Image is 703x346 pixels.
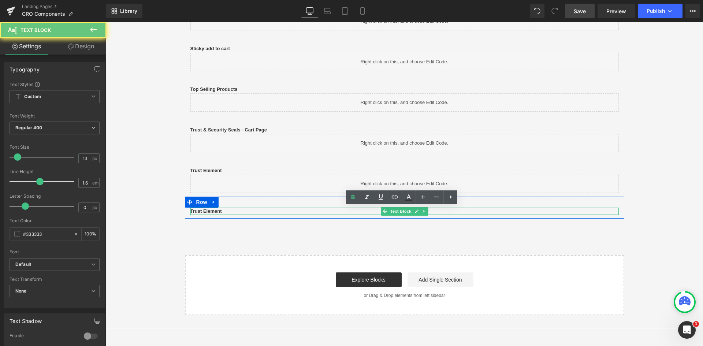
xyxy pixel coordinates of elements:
a: New Library [106,4,142,18]
div: Letter Spacing [10,194,100,199]
p: or Drag & Drop elements from left sidebar [91,271,507,276]
div: Font Weight [10,114,100,119]
a: Tablet [336,4,354,18]
span: px [92,156,98,161]
div: % [82,228,99,241]
a: Expand / Collapse [103,175,113,186]
span: Text Block [21,27,51,33]
div: Font Size [10,145,100,150]
b: Top Selling Products [85,64,132,70]
span: Text Block [283,185,307,194]
a: Preview [598,4,635,18]
a: Mobile [354,4,371,18]
div: Typography [10,62,40,72]
i: Default [15,261,31,268]
span: Row [89,175,103,186]
button: More [685,4,700,18]
a: Add Single Section [302,250,368,265]
span: px [92,205,98,210]
b: Trust Element [85,186,116,192]
span: Library [120,8,137,14]
iframe: Intercom live chat [678,321,696,339]
b: Custom [24,94,41,100]
div: Text Transform [10,277,100,282]
span: Save [574,7,586,15]
b: Trust & Security Seals - Cart Page [85,105,161,111]
span: Preview [606,7,626,15]
span: 1 [693,321,699,327]
a: Explore Blocks [230,250,296,265]
button: Undo [530,4,544,18]
div: Text Shadow [10,314,42,324]
a: Desktop [301,4,319,18]
div: Font [10,249,100,254]
b: Regular 400 [15,125,42,130]
a: Design [55,38,108,55]
button: Publish [638,4,682,18]
span: Publish [647,8,665,14]
b: None [15,288,27,294]
div: Line Height [10,169,100,174]
a: Landing Pages [22,4,106,10]
span: CRO Components [22,11,65,17]
a: Expand / Collapse [315,185,322,194]
b: Trust Element [85,146,116,151]
div: Text Styles [10,81,100,87]
div: Text Color [10,218,100,223]
input: Color [23,230,70,238]
button: Redo [547,4,562,18]
div: Enable [10,333,77,341]
a: Laptop [319,4,336,18]
b: Sticky add to cart [85,24,124,29]
span: em [92,181,98,185]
